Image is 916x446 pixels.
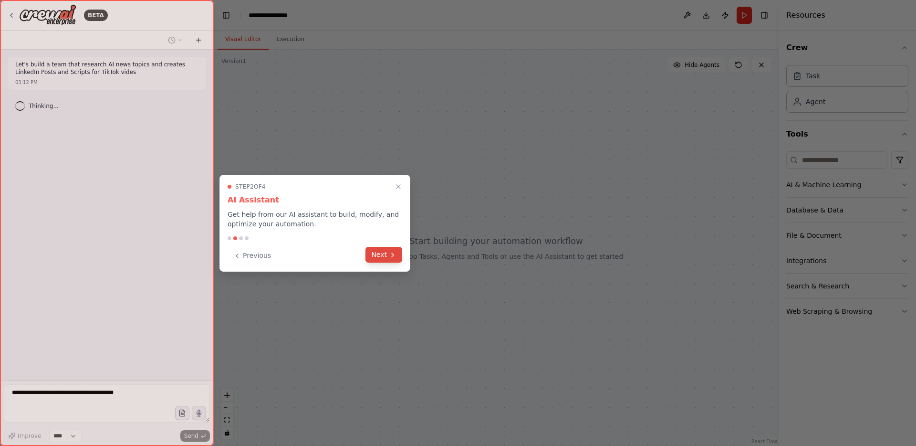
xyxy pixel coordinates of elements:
[235,183,266,191] span: Step 2 of 4
[365,247,402,263] button: Next
[393,181,404,192] button: Close walkthrough
[219,9,233,22] button: Hide left sidebar
[228,194,402,206] h3: AI Assistant
[228,248,277,264] button: Previous
[228,210,402,229] p: Get help from our AI assistant to build, modify, and optimize your automation.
